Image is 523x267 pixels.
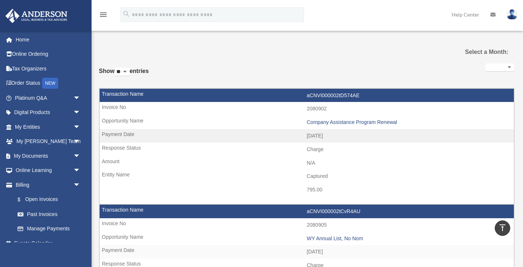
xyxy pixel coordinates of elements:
a: Manage Payments [10,222,92,236]
a: $Open Invoices [10,192,92,207]
div: NEW [42,78,58,89]
td: 795.00 [100,183,514,197]
span: arrow_drop_down [73,163,88,178]
a: Home [5,32,92,47]
a: My [PERSON_NAME] Teamarrow_drop_down [5,134,92,149]
a: vertical_align_top [495,220,510,236]
a: menu [99,13,108,19]
td: N/A [100,156,514,170]
td: [DATE] [100,245,514,259]
td: Charge [100,143,514,157]
td: 2080902 [100,102,514,116]
label: Select a Month: [450,47,508,57]
td: aCNVI000002tCvR4AU [100,205,514,219]
i: vertical_align_top [498,223,507,232]
i: search [122,10,130,18]
a: Past Invoices [10,207,88,222]
span: arrow_drop_down [73,134,88,149]
a: Tax Organizers [5,61,92,76]
td: [DATE] [100,129,514,143]
label: Show entries [99,66,149,84]
td: 2080905 [100,218,514,232]
span: arrow_drop_down [73,120,88,135]
td: Captured [100,169,514,183]
span: arrow_drop_down [73,105,88,120]
a: My Documentsarrow_drop_down [5,149,92,163]
a: Order StatusNEW [5,76,92,91]
select: Showentries [115,68,130,76]
div: WY Annual List, No Nom [307,235,511,242]
a: Billingarrow_drop_down [5,178,92,192]
span: arrow_drop_down [73,178,88,193]
div: Company Assistance Program Renewal [307,119,511,125]
img: User Pic [507,9,518,20]
td: aCNVI000002tD574AE [100,89,514,103]
img: Anderson Advisors Platinum Portal [3,9,70,23]
a: Digital Productsarrow_drop_down [5,105,92,120]
a: Online Ordering [5,47,92,62]
span: $ [22,195,25,204]
i: menu [99,10,108,19]
a: Events Calendar [5,236,92,250]
span: arrow_drop_down [73,91,88,106]
a: Platinum Q&Aarrow_drop_down [5,91,92,105]
span: arrow_drop_down [73,149,88,164]
a: Online Learningarrow_drop_down [5,163,92,178]
a: My Entitiesarrow_drop_down [5,120,92,134]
